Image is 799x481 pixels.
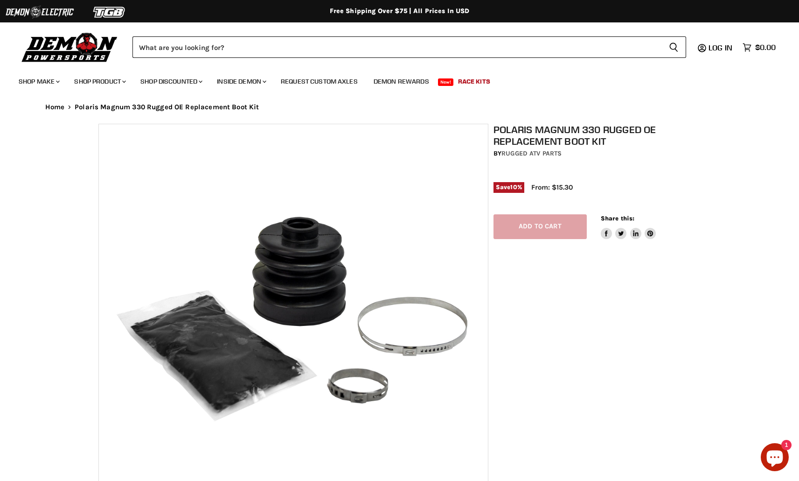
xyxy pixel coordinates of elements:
a: Request Custom Axles [274,72,365,91]
aside: Share this: [601,214,656,239]
a: Home [45,103,65,111]
span: Save % [493,182,524,192]
nav: Breadcrumbs [27,103,773,111]
ul: Main menu [12,68,773,91]
img: Demon Powersports [19,30,121,64]
a: Shop Make [12,72,65,91]
span: Log in [709,43,732,52]
img: TGB Logo 2 [75,3,145,21]
button: Search [661,36,686,58]
input: Search [132,36,661,58]
a: Race Kits [451,72,497,91]
span: Share this: [601,215,634,222]
span: From: $15.30 [531,183,573,191]
form: Product [132,36,686,58]
span: New! [438,78,454,86]
a: Demon Rewards [367,72,436,91]
a: Rugged ATV Parts [501,149,562,157]
span: $0.00 [755,43,776,52]
a: Inside Demon [210,72,272,91]
a: $0.00 [738,41,780,54]
a: Log in [704,43,738,52]
span: 10 [510,184,517,191]
a: Shop Discounted [133,72,208,91]
img: Demon Electric Logo 2 [5,3,75,21]
span: Polaris Magnum 330 Rugged OE Replacement Boot Kit [75,103,259,111]
h1: Polaris Magnum 330 Rugged OE Replacement Boot Kit [493,124,706,147]
a: Shop Product [67,72,132,91]
div: Free Shipping Over $75 | All Prices In USD [27,7,773,15]
inbox-online-store-chat: Shopify online store chat [758,443,792,474]
div: by [493,149,706,159]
